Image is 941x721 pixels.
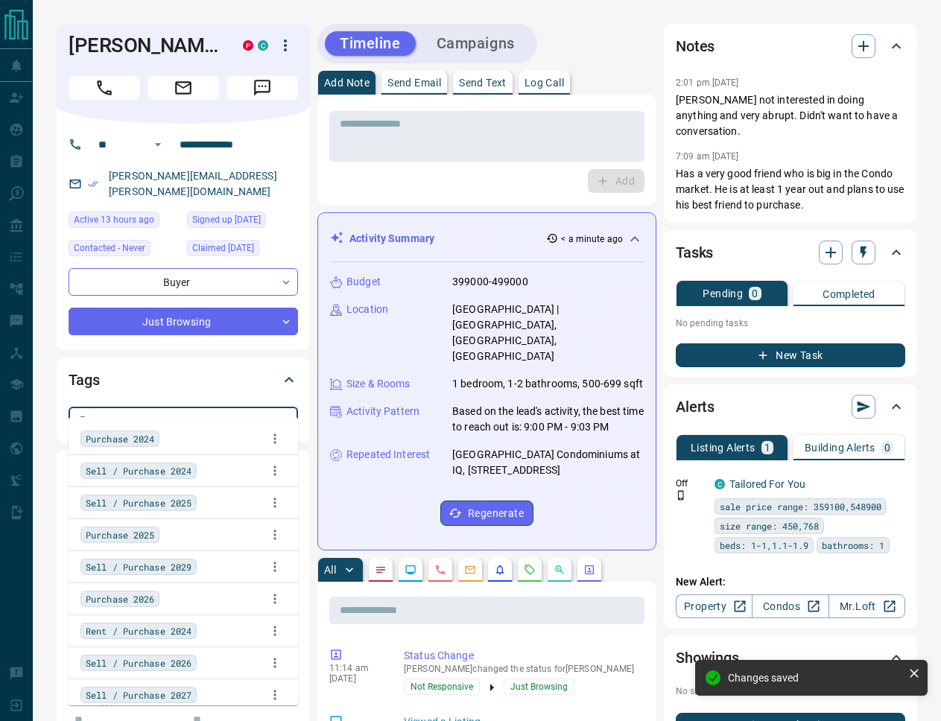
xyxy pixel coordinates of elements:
a: [PERSON_NAME][EMAIL_ADDRESS][PERSON_NAME][DOMAIN_NAME] [109,170,277,197]
div: Buyer [69,268,298,296]
a: Condos [752,594,828,618]
h2: Alerts [676,395,715,419]
span: Sell / Purchase 2026 [86,655,191,670]
p: 0 [752,288,758,299]
span: bathrooms: 1 [822,538,884,553]
span: Claimed [DATE] [192,241,254,255]
div: Alerts [676,389,905,425]
p: No showings booked [676,685,905,698]
button: Close [272,410,293,431]
h2: Notes [676,34,715,58]
p: Listing Alerts [691,442,755,453]
h2: Showings [676,646,739,670]
svg: Notes [375,564,387,576]
p: Repeated Interest [346,447,430,463]
a: Tailored For You [729,478,805,490]
svg: Email Verified [88,179,98,189]
div: property.ca [243,40,253,51]
p: Based on the lead's activity, the best time to reach out is: 9:00 PM - 9:03 PM [452,404,644,435]
span: beds: 1-1,1.1-1.9 [720,538,808,553]
p: Location [346,302,388,317]
p: 2:01 pm [DATE] [676,77,739,88]
p: [DATE] [329,673,381,684]
p: No pending tasks [676,312,905,334]
p: All [324,565,336,575]
p: 7:09 am [DATE] [676,151,739,162]
span: Just Browsing [510,679,568,694]
h2: Tags [69,368,99,392]
span: Sell / Purchase 2025 [86,495,191,510]
div: Wed Aug 13 2025 [69,212,180,232]
span: Sell / Purchase 2027 [86,687,191,702]
div: Changes saved [728,672,902,684]
div: Tags [69,362,298,398]
p: Send Email [387,77,441,88]
svg: Requests [524,564,536,576]
p: Budget [346,274,381,290]
p: Pending [703,288,743,299]
div: Notes [676,28,905,64]
p: Off [676,477,706,490]
span: sale price range: 359100,548900 [720,499,881,514]
svg: Lead Browsing Activity [405,564,416,576]
p: Add Note [324,77,370,88]
p: [GEOGRAPHIC_DATA] | [GEOGRAPHIC_DATA], [GEOGRAPHIC_DATA], [GEOGRAPHIC_DATA] [452,302,644,364]
button: Timeline [325,31,416,56]
p: [PERSON_NAME] changed the status for [PERSON_NAME] [404,664,639,674]
div: condos.ca [258,40,268,51]
div: Wed Dec 19 2018 [187,212,298,232]
p: Log Call [525,77,564,88]
p: Size & Rooms [346,376,411,392]
svg: Emails [464,564,476,576]
span: Contacted - Never [74,241,145,255]
span: Purchase 2024 [86,431,154,446]
div: condos.ca [715,479,725,489]
div: Tue Feb 18 2020 [187,240,298,261]
h2: Tasks [676,241,713,264]
p: Activity Summary [349,231,434,247]
p: 1 bedroom, 1-2 bathrooms, 500-699 sqft [452,376,643,392]
svg: Push Notification Only [676,490,686,501]
span: Message [226,76,298,100]
button: Campaigns [422,31,530,56]
button: Open [149,136,167,153]
h1: [PERSON_NAME] [69,34,221,57]
svg: Calls [434,564,446,576]
p: [PERSON_NAME] not interested in doing anything and very abrupt. Didn't want to have a conversation. [676,92,905,139]
span: Not Responsive [411,679,473,694]
span: Call [69,76,140,100]
span: Sell / Purchase 2029 [86,559,191,574]
div: Activity Summary< a minute ago [330,225,644,252]
p: New Alert: [676,574,905,590]
span: Signed up [DATE] [192,212,261,227]
span: Rent / Purchase 2024 [86,623,191,638]
svg: Opportunities [554,564,565,576]
p: Activity Pattern [346,404,419,419]
p: Completed [823,289,875,299]
button: New Task [676,343,905,367]
svg: Listing Alerts [494,564,506,576]
a: Property [676,594,753,618]
span: Active 13 hours ago [74,212,154,227]
p: 399000-499000 [452,274,528,290]
p: [GEOGRAPHIC_DATA] Condominiums at IQ, [STREET_ADDRESS] [452,447,644,478]
p: Status Change [404,648,639,664]
p: < a minute ago [561,232,623,246]
p: 0 [884,442,890,453]
p: Building Alerts [805,442,875,453]
div: Tasks [676,235,905,270]
span: Sell / Purchase 2024 [86,463,191,478]
p: 1 [764,442,770,453]
button: Regenerate [440,501,533,526]
span: Purchase 2026 [86,591,154,606]
svg: Agent Actions [583,564,595,576]
span: Email [148,76,219,100]
div: Just Browsing [69,308,298,335]
a: Mr.Loft [828,594,905,618]
span: Purchase 2025 [86,527,154,542]
div: Showings [676,640,905,676]
p: Send Text [459,77,507,88]
p: 11:14 am [329,663,381,673]
span: size range: 450,768 [720,518,819,533]
p: Has a very good friend who is big in the Condo market. He is at least 1 year out and plans to use... [676,166,905,213]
